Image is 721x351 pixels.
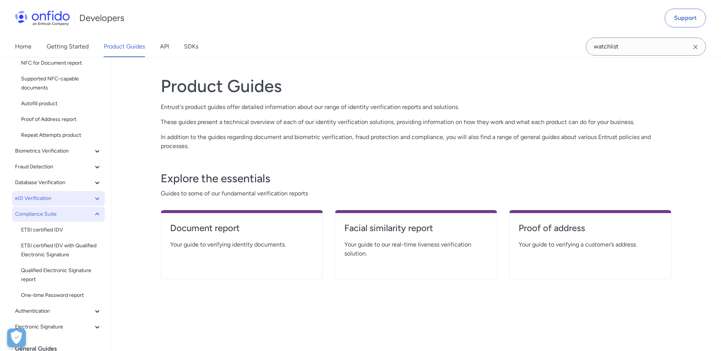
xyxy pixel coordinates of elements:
h1: Product Guides [161,76,671,97]
div: Cookie Preferences [7,328,26,347]
button: Biometrics Verification [12,144,105,159]
span: Your guide to verifying a customer’s address. [519,240,662,249]
span: eID Verification [15,194,93,203]
span: Authentication [15,307,93,316]
p: In addition to the guides regarding document and biometric verification, fraud protection and com... [161,133,671,151]
span: NFC for Document report [21,59,102,68]
span: Your guide to our real-time liveness verification solution. [344,240,488,258]
span: Your guide to verifying identity documents. [170,240,314,249]
span: Autofill product [21,99,102,108]
svg: Clear search field button [691,42,700,51]
a: Qualified Electronic Signature report [18,263,105,287]
a: API [160,36,169,57]
a: Getting Started [47,36,89,57]
span: Supported NFC-capable documents [21,74,102,92]
button: Fraud Detection [12,159,105,174]
a: Document report [170,222,314,240]
button: eID Verification [12,191,105,206]
span: Qualified Electronic Signature report [21,266,102,284]
a: Autofill product [18,96,105,111]
span: Guides to some of our fundamental verification reports [161,189,671,198]
h4: Document report [170,222,314,234]
button: Authentication [12,304,105,319]
a: Repeat Attempts product [18,128,105,143]
button: Electronic Signature [12,319,105,334]
p: Entrust's product guides offer detailed information about our range of identity verification repo... [161,103,671,112]
button: Compliance Suite [12,207,105,222]
a: Proof of address [519,222,662,240]
button: Open Preferences [7,328,26,347]
span: Electronic Signature [15,322,93,331]
a: NFC for Document report [18,56,105,71]
img: Onfido Logo [15,11,70,26]
input: Onfido search input field [586,38,706,56]
h4: Facial similarity report [344,222,488,234]
span: Fraud Detection [15,162,93,171]
span: Database Verification [15,178,93,187]
span: Compliance Suite [15,210,93,219]
span: Proof of Address report [21,115,102,124]
span: ETSI certified IDV [21,225,102,235]
a: ETSI certified IDV [18,222,105,238]
a: SDKs [184,36,198,57]
span: ETSI certified IDV with Qualified Electronic Signature [21,241,102,259]
h1: Developers [79,12,124,24]
a: Supported NFC-capable documents [18,71,105,95]
a: ETSI certified IDV with Qualified Electronic Signature [18,238,105,262]
span: Repeat Attempts product [21,131,102,140]
p: These guides present a technical overview of each of our identity verification solutions, providi... [161,118,671,127]
button: Database Verification [12,175,105,190]
a: Home [15,36,32,57]
h3: Explore the essentials [161,171,671,186]
a: Product Guides [104,36,145,57]
a: One-time Password report [18,288,105,303]
a: Facial similarity report [344,222,488,240]
a: Proof of Address report [18,112,105,127]
a: Support [665,9,706,27]
span: Biometrics Verification [15,147,93,156]
span: One-time Password report [21,291,102,300]
h4: Proof of address [519,222,662,234]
